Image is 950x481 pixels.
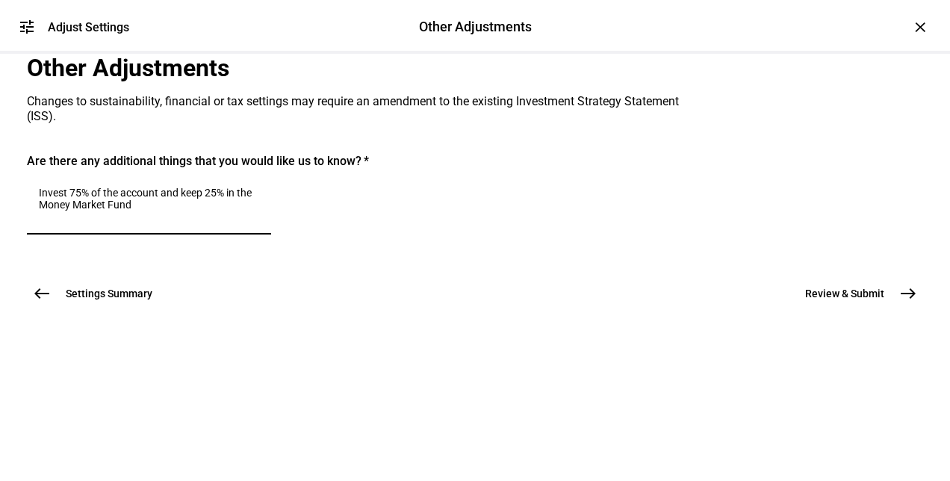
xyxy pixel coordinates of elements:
[899,285,917,302] mat-icon: east
[33,285,51,302] mat-icon: west
[66,286,152,301] span: Settings Summary
[805,286,884,301] span: Review & Submit
[48,20,129,34] div: Adjust Settings
[419,17,532,37] div: Other Adjustments
[27,279,170,308] button: Settings Summary
[27,94,699,124] div: Changes to sustainability, financial or tax settings may require an amendment to the existing Inv...
[27,54,699,82] div: Other Adjustments
[27,154,923,169] div: Are there any additional things that you would like us to know?
[908,15,932,39] div: ×
[18,18,36,36] mat-icon: tune
[787,279,923,308] button: Review & Submit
